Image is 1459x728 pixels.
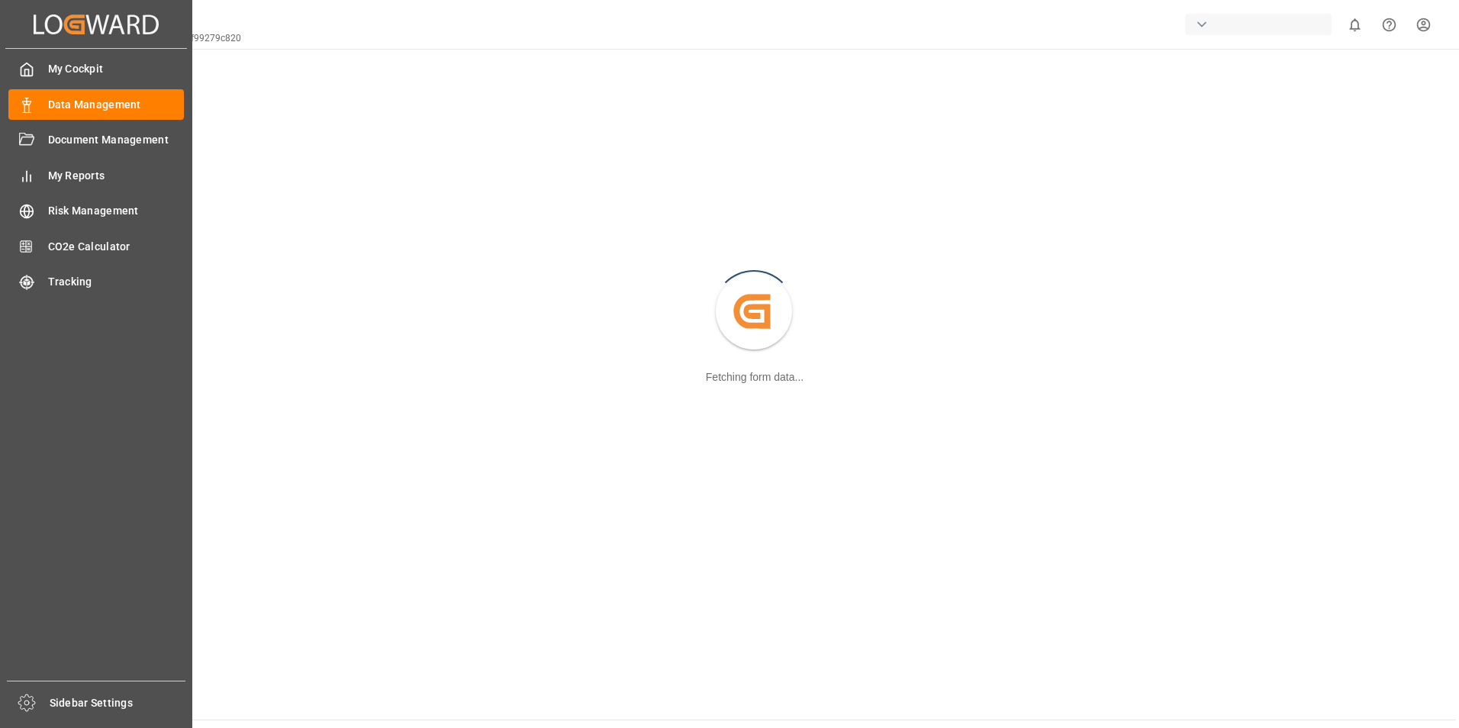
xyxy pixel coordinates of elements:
span: CO2e Calculator [48,239,185,255]
span: Data Management [48,97,185,113]
button: Help Center [1372,8,1406,42]
a: My Cockpit [8,54,184,84]
span: Tracking [48,274,185,290]
a: Data Management [8,89,184,119]
div: Fetching form data... [706,369,804,385]
a: Tracking [8,267,184,297]
span: Sidebar Settings [50,695,186,711]
span: Risk Management [48,203,185,219]
button: show 0 new notifications [1338,8,1372,42]
a: CO2e Calculator [8,231,184,261]
a: My Reports [8,160,184,190]
span: My Cockpit [48,61,185,77]
span: My Reports [48,168,185,184]
a: Document Management [8,125,184,155]
a: Risk Management [8,196,184,226]
span: Document Management [48,132,185,148]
